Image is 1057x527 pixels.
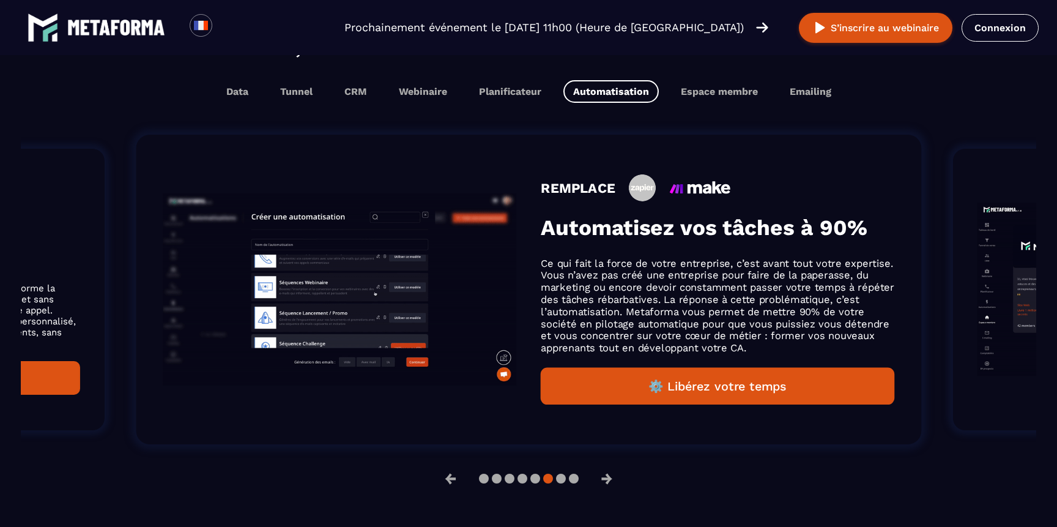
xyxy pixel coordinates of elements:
button: CRM [335,80,377,103]
img: fr [193,18,209,33]
button: Emailing [780,80,841,103]
button: Webinaire [389,80,457,103]
img: logo [67,20,165,36]
a: Connexion [962,14,1039,42]
input: Search for option [223,20,232,35]
button: Espace membre [671,80,768,103]
section: Gallery [21,115,1036,464]
h4: REMPLACE [541,180,615,196]
button: ← [435,464,467,493]
h3: Automatisez vos tâches à 90% [541,215,894,241]
button: → [591,464,623,493]
div: Search for option [212,14,242,41]
img: gif [163,193,516,386]
img: icon [629,174,656,201]
img: logo [28,12,58,43]
button: Tunnel [270,80,322,103]
button: S’inscrire au webinaire [799,13,952,43]
img: play [812,20,828,36]
button: Automatisation [563,80,659,103]
button: ⚙️ Libérez votre temps [541,368,894,405]
img: icon [670,181,730,194]
button: Data [217,80,258,103]
button: Planificateur [469,80,551,103]
p: Ce qui fait la force de votre entreprise, c’est avant tout votre expertise. Vous n’avez pas créé ... [541,257,894,354]
img: arrow-right [756,21,768,34]
p: Prochainement événement le [DATE] 11h00 (Heure de [GEOGRAPHIC_DATA]) [344,19,744,36]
